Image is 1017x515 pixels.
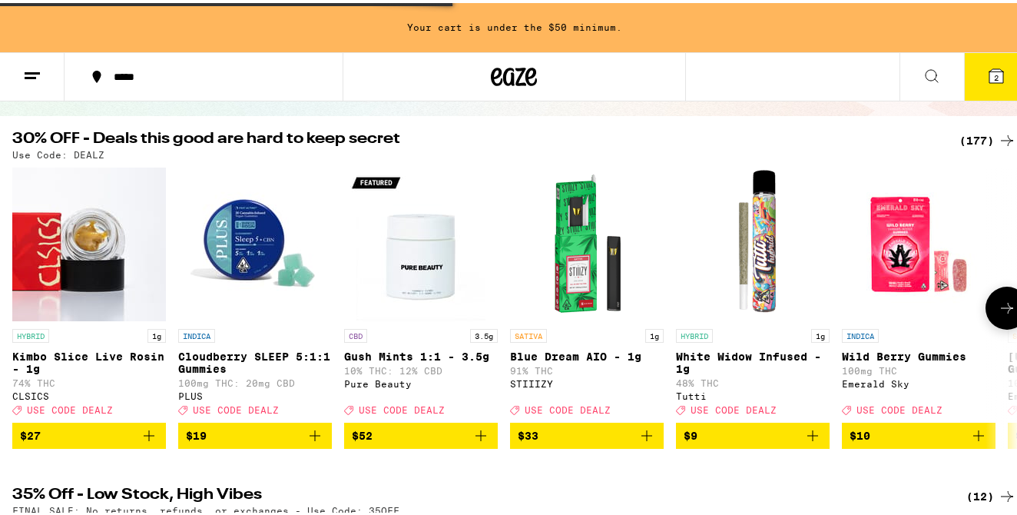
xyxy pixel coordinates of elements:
[12,420,166,446] button: Add to bag
[344,326,367,340] p: CBD
[510,164,664,420] a: Open page for Blue Dream AIO - 1g from STIIIZY
[676,388,830,398] div: Tutti
[344,347,498,360] p: Gush Mints 1:1 - 3.5g
[178,375,332,385] p: 100mg THC: 20mg CBD
[178,326,215,340] p: INDICA
[966,484,1016,503] a: (12)
[510,347,664,360] p: Blue Dream AIO - 1g
[12,484,941,503] h2: 35% Off - Low Stock, High Vibes
[178,388,332,398] div: PLUS
[12,326,49,340] p: HYBRID
[510,376,664,386] div: STIIIZY
[12,128,941,147] h2: 30% OFF - Deals this good are hard to keep secret
[344,164,498,420] a: Open page for Gush Mints 1:1 - 3.5g from Pure Beauty
[676,420,830,446] button: Add to bag
[842,347,995,360] p: Wild Berry Gummies
[12,388,166,398] div: CLSICS
[12,375,166,385] p: 74% THC
[676,347,830,372] p: White Widow Infused - 1g
[850,427,870,439] span: $10
[676,164,830,420] a: Open page for White Widow Infused - 1g from Tutti
[856,402,942,412] span: USE CODE DEALZ
[525,402,611,412] span: USE CODE DEALZ
[842,376,995,386] div: Emerald Sky
[12,503,399,513] p: FINAL SALE: No returns, refunds, or exchanges - Use Code: 35OFF
[12,347,166,372] p: Kimbo Slice Live Rosin - 1g
[186,427,207,439] span: $19
[676,164,830,318] img: Tutti - White Widow Infused - 1g
[178,347,332,372] p: Cloudberry SLEEP 5:1:1 Gummies
[352,427,373,439] span: $52
[178,164,332,318] img: PLUS - Cloudberry SLEEP 5:1:1 Gummies
[842,363,995,373] p: 100mg THC
[12,164,166,318] img: CLSICS - Kimbo Slice Live Rosin - 1g
[676,326,713,340] p: HYBRID
[510,363,664,373] p: 91% THC
[842,326,879,340] p: INDICA
[842,164,995,420] a: Open page for Wild Berry Gummies from Emerald Sky
[645,326,664,340] p: 1g
[842,420,995,446] button: Add to bag
[470,326,498,340] p: 3.5g
[510,326,547,340] p: SATIVA
[510,164,664,318] img: STIIIZY - Blue Dream AIO - 1g
[510,420,664,446] button: Add to bag
[147,326,166,340] p: 1g
[691,402,777,412] span: USE CODE DEALZ
[684,427,697,439] span: $9
[518,427,538,439] span: $33
[842,164,995,318] img: Emerald Sky - Wild Berry Gummies
[178,164,332,420] a: Open page for Cloudberry SLEEP 5:1:1 Gummies from PLUS
[994,70,999,79] span: 2
[959,128,1016,147] a: (177)
[359,402,445,412] span: USE CODE DEALZ
[811,326,830,340] p: 1g
[344,164,498,318] img: Pure Beauty - Gush Mints 1:1 - 3.5g
[27,402,113,412] span: USE CODE DEALZ
[193,402,279,412] span: USE CODE DEALZ
[344,420,498,446] button: Add to bag
[12,147,104,157] p: Use Code: DEALZ
[12,164,166,420] a: Open page for Kimbo Slice Live Rosin - 1g from CLSICS
[20,427,41,439] span: $27
[9,11,111,23] span: Hi. Need any help?
[178,420,332,446] button: Add to bag
[676,375,830,385] p: 48% THC
[344,376,498,386] div: Pure Beauty
[344,363,498,373] p: 10% THC: 12% CBD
